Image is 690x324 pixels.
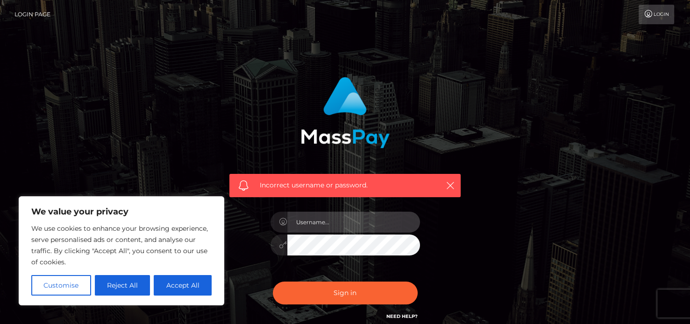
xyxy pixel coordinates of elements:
input: Username... [287,212,420,233]
img: MassPay Login [301,77,390,148]
span: Incorrect username or password. [260,180,430,190]
a: Login Page [14,5,50,24]
p: We value your privacy [31,206,212,217]
button: Customise [31,275,91,296]
div: We value your privacy [19,196,224,305]
a: Login [639,5,674,24]
button: Accept All [154,275,212,296]
p: We use cookies to enhance your browsing experience, serve personalised ads or content, and analys... [31,223,212,268]
button: Reject All [95,275,150,296]
a: Need Help? [386,313,418,319]
button: Sign in [273,282,418,304]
